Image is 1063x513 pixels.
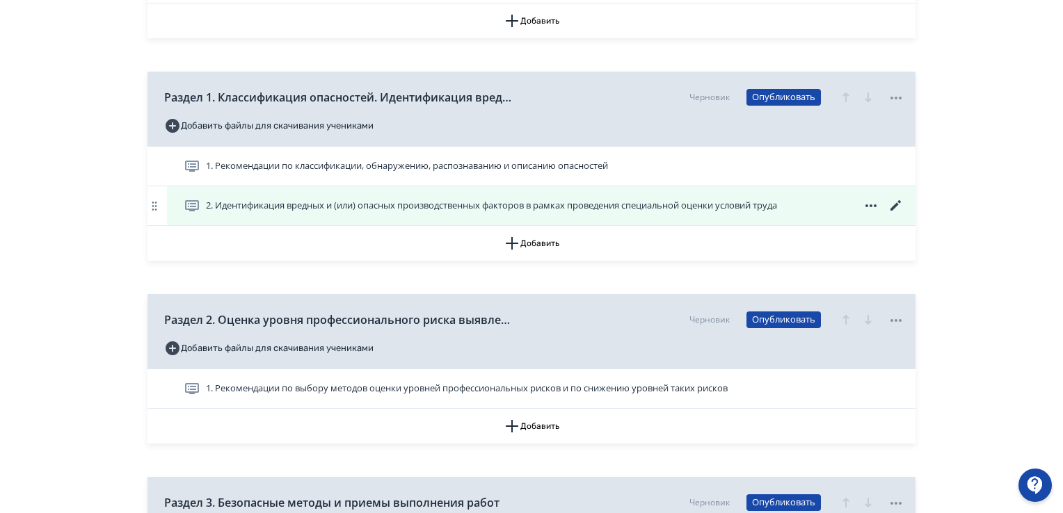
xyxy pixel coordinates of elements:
[147,147,916,186] div: 1. Рекомендации по классификации, обнаружению, распознаванию и описанию опасностей
[746,89,821,106] button: Опубликовать
[147,369,916,409] div: 1. Рекомендации по выбору методов оценки уровней профессиональных рисков и по снижению уровней та...
[164,494,499,511] span: Раздел 3. Безопасные методы и приемы выполнения работ
[147,3,916,38] button: Добавить
[206,159,608,173] span: 1. Рекомендации по классификации, обнаружению, распознаванию и описанию опасностей
[164,89,512,106] span: Раздел 1. Классификация опасностей. Идентификация вредных и (или) опасных производственных фактор...
[147,409,916,443] button: Добавить
[746,311,821,328] button: Опубликовать
[147,186,916,226] div: 2. Идентификация вредных и (или) опасных производственных факторов в рамках проведения специально...
[746,494,821,511] button: Опубликовать
[164,337,374,359] button: Добавить файлы для скачивания учениками
[689,91,730,104] div: Черновик
[689,313,730,326] div: Черновик
[689,496,730,509] div: Черновик
[206,199,777,213] span: 2. Идентификация вредных и (или) опасных производственных факторов в рамках проведения специально...
[206,382,728,396] span: 1. Рекомендации по выбору методов оценки уровней профессиональных рисков и по снижению уровней та...
[164,115,374,137] button: Добавить файлы для скачивания учениками
[147,226,916,261] button: Добавить
[164,311,512,328] span: Раздел 2. Оценка уровня профессионального риска выявленных (идентифицированных) опасностей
